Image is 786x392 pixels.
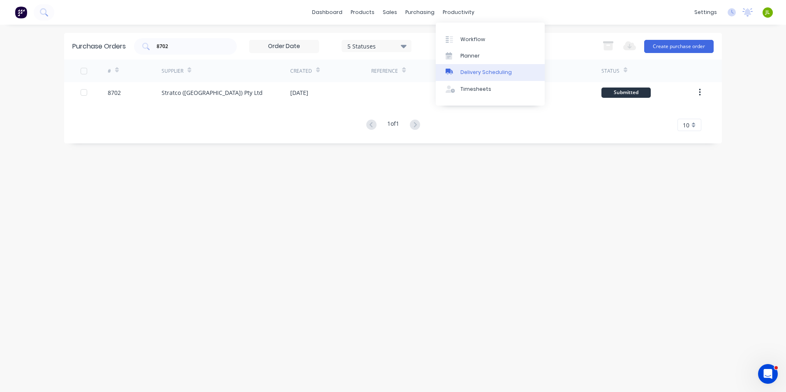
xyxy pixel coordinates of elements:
a: Workflow [436,31,545,47]
div: Created [290,67,312,75]
iframe: Intercom live chat [758,364,778,384]
div: products [347,6,379,18]
div: Submitted [601,88,651,98]
div: Timesheets [460,85,491,93]
div: 5 Statuses [347,42,406,50]
div: productivity [439,6,479,18]
div: sales [379,6,401,18]
div: settings [690,6,721,18]
div: Supplier [162,67,183,75]
div: 8702 [108,88,121,97]
button: Create purchase order [644,40,714,53]
a: Delivery Scheduling [436,64,545,81]
input: Order Date [250,40,319,53]
div: # [108,67,111,75]
a: Timesheets [436,81,545,97]
div: Reference [371,67,398,75]
div: purchasing [401,6,439,18]
img: Factory [15,6,27,18]
a: dashboard [308,6,347,18]
div: Delivery Scheduling [460,69,512,76]
div: Status [601,67,620,75]
span: 10 [683,121,689,129]
div: Stratco ([GEOGRAPHIC_DATA]) Pty Ltd [162,88,263,97]
a: Planner [436,48,545,64]
input: Search purchase orders... [156,42,224,51]
div: Planner [460,52,480,60]
div: Workflow [460,36,485,43]
div: 1 of 1 [387,119,399,131]
div: Purchase Orders [72,42,126,51]
div: [DATE] [290,88,308,97]
span: JL [765,9,770,16]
